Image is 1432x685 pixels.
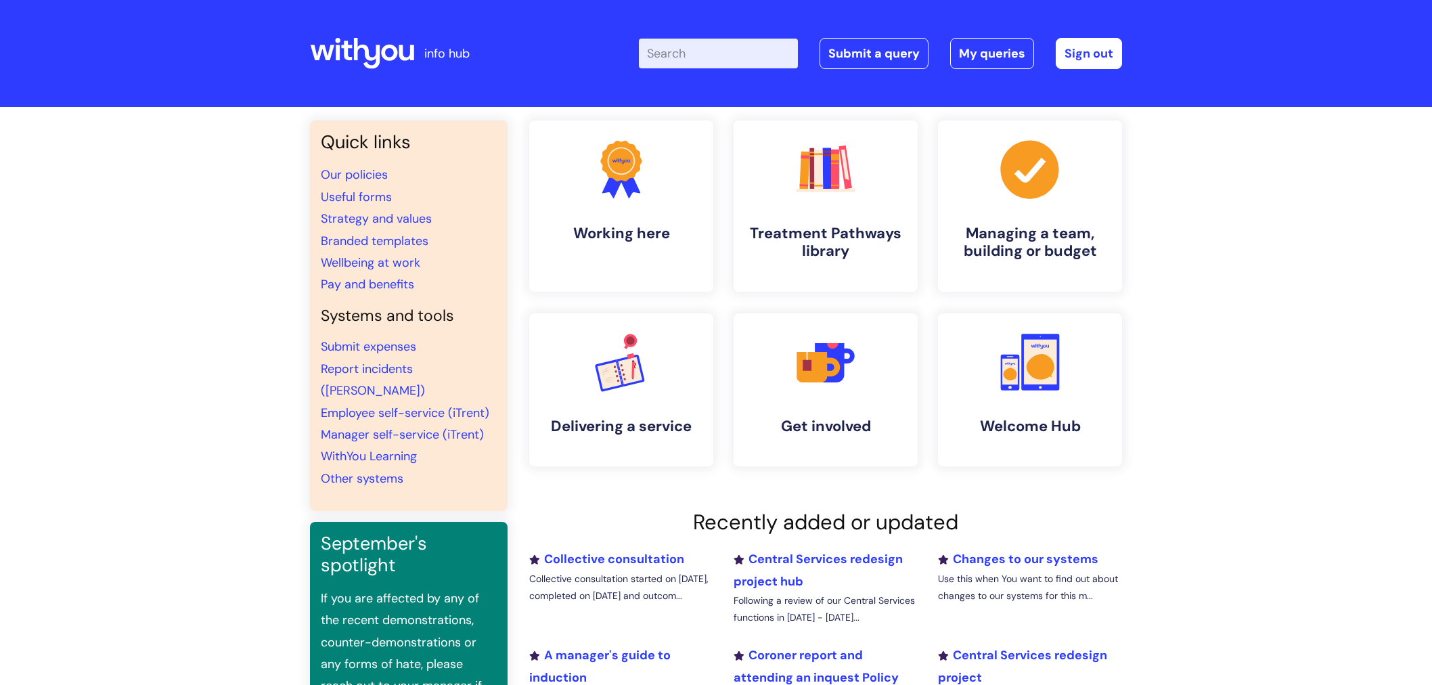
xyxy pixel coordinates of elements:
h3: September's spotlight [321,533,497,577]
a: Central Services redesign project hub [734,551,903,589]
a: Central Services redesign project [938,647,1107,685]
a: A manager's guide to induction [529,647,671,685]
div: | - [639,38,1122,69]
a: Working here [529,120,713,292]
a: My queries [950,38,1034,69]
p: info hub [424,43,470,64]
a: Delivering a service [529,313,713,466]
a: Strategy and values [321,211,432,227]
h4: Managing a team, building or budget [949,225,1111,261]
a: Useful forms [321,189,392,205]
a: Treatment Pathways library [734,120,918,292]
p: Following a review of our Central Services functions in [DATE] - [DATE]... [734,592,918,626]
a: Branded templates [321,233,428,249]
input: Search [639,39,798,68]
a: Get involved [734,313,918,466]
a: Employee self-service (iTrent) [321,405,489,421]
a: Manager self-service (iTrent) [321,426,484,443]
a: Changes to our systems [938,551,1098,567]
a: Submit expenses [321,338,416,355]
h4: Working here [540,225,702,242]
a: Pay and benefits [321,276,414,292]
a: Submit a query [820,38,928,69]
a: Collective consultation [529,551,684,567]
a: Welcome Hub [938,313,1122,466]
p: Use this when You want to find out about changes to our systems for this m... [938,571,1122,604]
h3: Quick links [321,131,497,153]
a: Report incidents ([PERSON_NAME]) [321,361,425,399]
a: Wellbeing at work [321,255,420,271]
p: Collective consultation started on [DATE], completed on [DATE] and outcom... [529,571,713,604]
a: Sign out [1056,38,1122,69]
h2: Recently added or updated [529,510,1122,535]
h4: Delivering a service [540,418,702,435]
h4: Get involved [744,418,907,435]
a: Other systems [321,470,403,487]
a: Coroner report and attending an inquest Policy [734,647,899,685]
a: Our policies [321,167,388,183]
a: WithYou Learning [321,448,417,464]
h4: Treatment Pathways library [744,225,907,261]
a: Managing a team, building or budget [938,120,1122,292]
h4: Welcome Hub [949,418,1111,435]
h4: Systems and tools [321,307,497,326]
